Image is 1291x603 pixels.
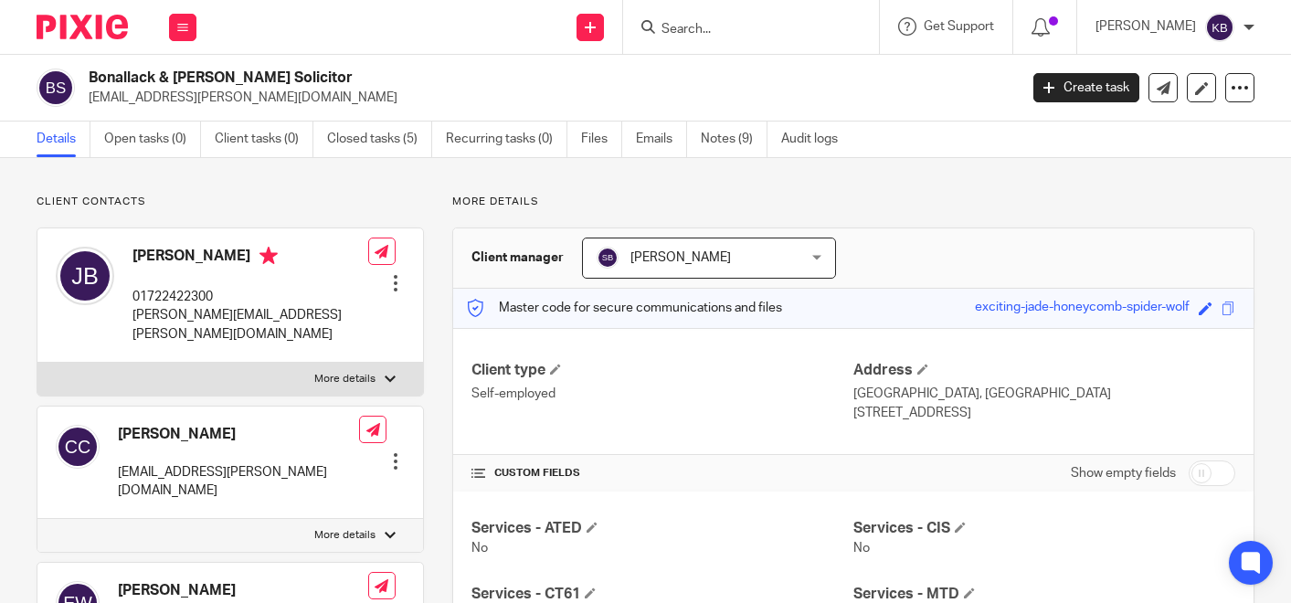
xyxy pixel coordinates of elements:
h4: [PERSON_NAME] [118,581,368,600]
h4: [PERSON_NAME] [118,425,359,444]
p: [GEOGRAPHIC_DATA], [GEOGRAPHIC_DATA] [853,385,1235,403]
img: svg%3E [1205,13,1234,42]
img: svg%3E [37,69,75,107]
p: 01722422300 [132,288,368,306]
input: Search [660,22,824,38]
p: Client contacts [37,195,424,209]
img: Pixie [37,15,128,39]
a: Create task [1033,73,1139,102]
p: More details [452,195,1254,209]
a: Details [37,122,90,157]
a: Notes (9) [701,122,767,157]
p: More details [314,372,376,386]
a: Emails [636,122,687,157]
h3: Client manager [471,249,564,267]
p: More details [314,528,376,543]
h2: Bonallack & [PERSON_NAME] Solicitor [89,69,822,88]
h4: Address [853,361,1235,380]
a: Open tasks (0) [104,122,201,157]
h4: Client type [471,361,853,380]
h4: [PERSON_NAME] [132,247,368,270]
img: svg%3E [597,247,619,269]
div: exciting-jade-honeycomb-spider-wolf [975,298,1190,319]
h4: Services - ATED [471,519,853,538]
span: Get Support [924,20,994,33]
span: No [471,542,488,555]
a: Recurring tasks (0) [446,122,567,157]
a: Closed tasks (5) [327,122,432,157]
p: [EMAIL_ADDRESS][PERSON_NAME][DOMAIN_NAME] [89,89,1006,107]
span: No [853,542,870,555]
p: Self-employed [471,385,853,403]
h4: Services - CIS [853,519,1235,538]
span: [PERSON_NAME] [630,251,731,264]
a: Client tasks (0) [215,122,313,157]
a: Files [581,122,622,157]
h4: CUSTOM FIELDS [471,466,853,481]
p: [PERSON_NAME] [1095,17,1196,36]
img: svg%3E [56,425,100,469]
p: [STREET_ADDRESS] [853,404,1235,422]
img: svg%3E [56,247,114,305]
p: [PERSON_NAME][EMAIL_ADDRESS][PERSON_NAME][DOMAIN_NAME] [132,306,368,344]
label: Show empty fields [1071,464,1176,482]
p: Master code for secure communications and files [467,299,782,317]
a: Audit logs [781,122,852,157]
i: Primary [259,247,278,265]
p: [EMAIL_ADDRESS][PERSON_NAME][DOMAIN_NAME] [118,463,359,501]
